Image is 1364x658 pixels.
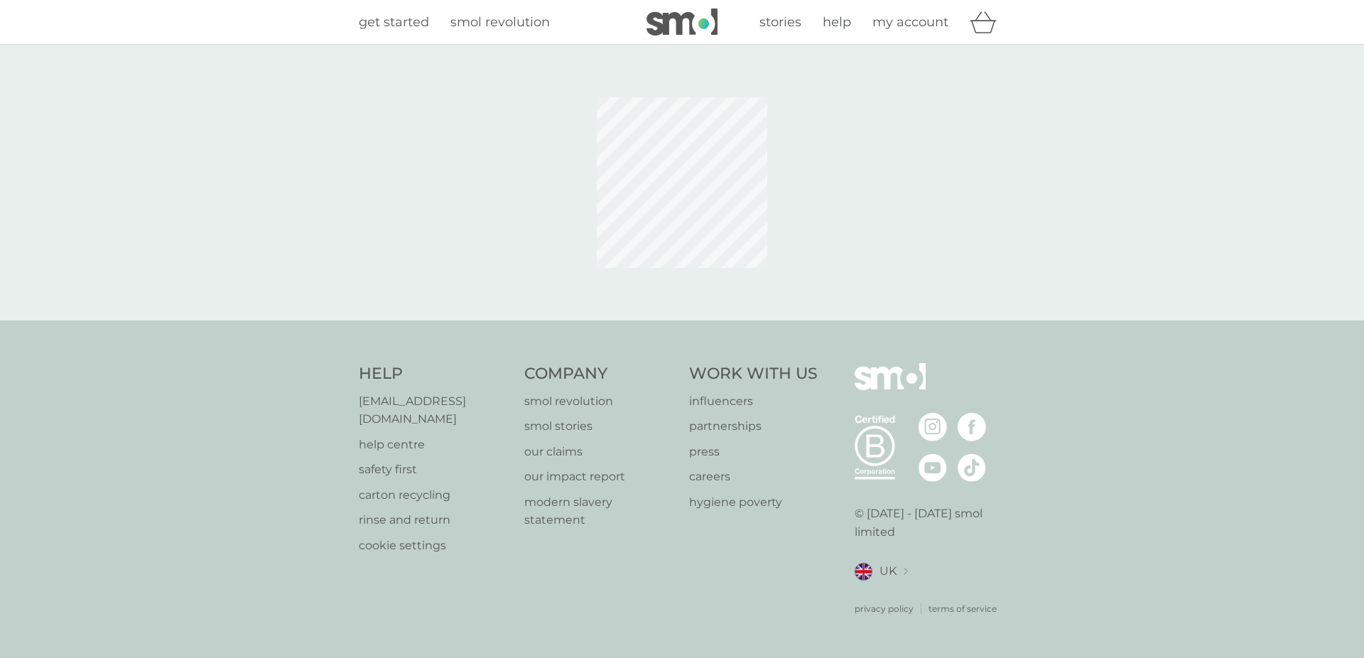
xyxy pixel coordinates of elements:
a: terms of service [929,602,997,615]
a: rinse and return [359,511,510,529]
a: [EMAIL_ADDRESS][DOMAIN_NAME] [359,392,510,428]
a: our claims [524,443,676,461]
h4: Help [359,363,510,385]
a: my account [872,12,948,33]
p: © [DATE] - [DATE] smol limited [855,505,1006,541]
img: select a new location [904,568,908,576]
img: visit the smol Youtube page [919,453,947,482]
span: get started [359,14,429,30]
a: press [689,443,818,461]
img: visit the smol Tiktok page [958,453,986,482]
a: carton recycling [359,486,510,505]
a: modern slavery statement [524,493,676,529]
a: smol revolution [450,12,550,33]
a: safety first [359,460,510,479]
img: smol [855,363,926,411]
h4: Work With Us [689,363,818,385]
img: smol [646,9,718,36]
a: our impact report [524,468,676,486]
a: help [823,12,851,33]
h4: Company [524,363,676,385]
a: influencers [689,392,818,411]
span: stories [759,14,801,30]
div: basket [970,8,1005,36]
a: privacy policy [855,602,914,615]
a: hygiene poverty [689,493,818,512]
span: help [823,14,851,30]
img: visit the smol Facebook page [958,413,986,441]
a: smol stories [524,417,676,436]
a: smol revolution [524,392,676,411]
a: cookie settings [359,536,510,555]
img: visit the smol Instagram page [919,413,947,441]
a: get started [359,12,429,33]
span: my account [872,14,948,30]
span: UK [879,562,897,581]
a: partnerships [689,417,818,436]
img: UK flag [855,563,872,581]
a: careers [689,468,818,486]
span: smol revolution [450,14,550,30]
a: help centre [359,436,510,454]
a: stories [759,12,801,33]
